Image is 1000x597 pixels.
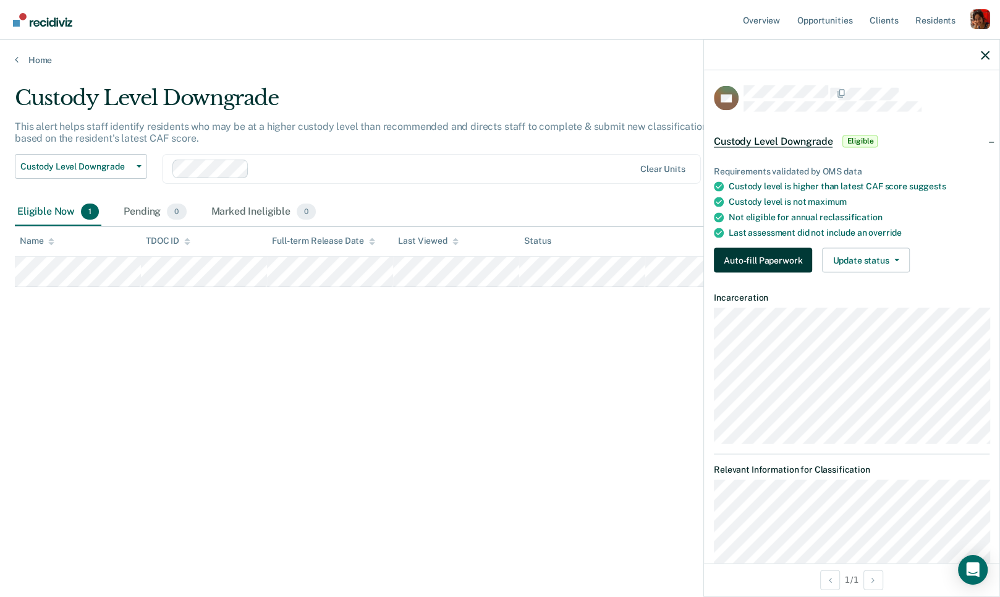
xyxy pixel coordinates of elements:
[820,212,883,222] span: reclassification
[81,204,99,220] span: 1
[167,204,186,220] span: 0
[729,197,989,207] div: Custody level is not
[704,121,999,161] div: Custody Level DowngradeEligible
[297,204,316,220] span: 0
[714,166,989,176] div: Requirements validated by OMS data
[15,199,101,226] div: Eligible Now
[958,555,988,585] div: Open Intercom Messenger
[714,248,812,273] button: Auto-fill Paperwork
[909,181,946,191] span: suggests
[822,248,909,273] button: Update status
[729,212,989,223] div: Not eligible for annual
[704,563,999,596] div: 1 / 1
[714,293,989,303] dt: Incarceration
[820,570,840,590] button: Previous Opportunity
[20,161,132,172] span: Custody Level Downgrade
[524,236,551,246] div: Status
[714,465,989,475] dt: Relevant Information for Classification
[15,54,985,66] a: Home
[970,9,990,29] button: Profile dropdown button
[272,236,375,246] div: Full-term Release Date
[398,236,458,246] div: Last Viewed
[13,13,72,27] img: Recidiviz
[714,248,817,273] a: Navigate to form link
[729,181,989,192] div: Custody level is higher than latest CAF score
[868,228,902,238] span: override
[842,135,878,147] span: Eligible
[15,121,758,144] p: This alert helps staff identify residents who may be at a higher custody level than recommended a...
[640,164,685,174] div: Clear units
[863,570,883,590] button: Next Opportunity
[146,236,190,246] div: TDOC ID
[121,199,189,226] div: Pending
[20,236,54,246] div: Name
[729,228,989,238] div: Last assessment did not include an
[209,199,319,226] div: Marked Ineligible
[808,197,847,207] span: maximum
[15,85,765,121] div: Custody Level Downgrade
[714,135,833,147] span: Custody Level Downgrade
